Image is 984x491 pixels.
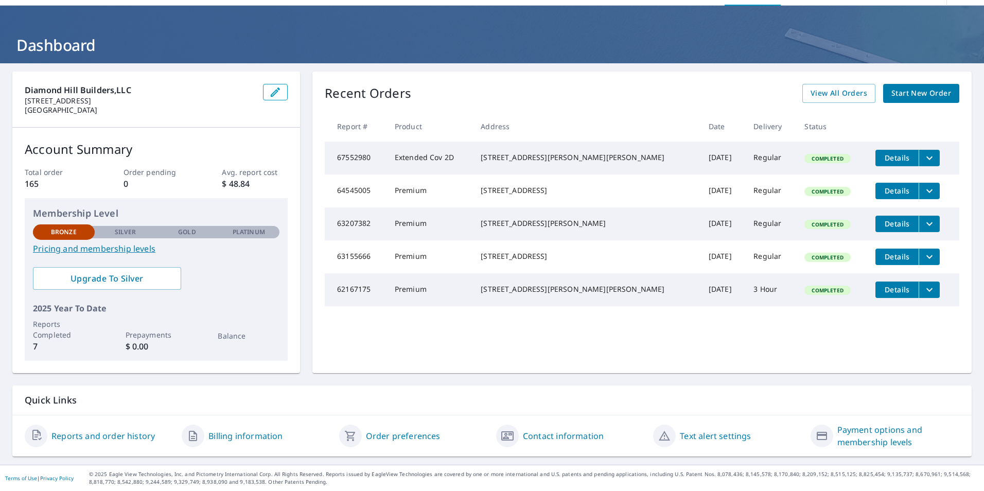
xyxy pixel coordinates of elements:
[919,183,940,199] button: filesDropdownBtn-64545005
[919,282,940,298] button: filesDropdownBtn-62167175
[891,87,951,100] span: Start New Order
[805,188,849,195] span: Completed
[919,216,940,232] button: filesDropdownBtn-63207382
[745,207,796,240] td: Regular
[208,430,283,442] a: Billing information
[875,183,919,199] button: detailsBtn-64545005
[366,430,441,442] a: Order preferences
[5,475,74,481] p: |
[481,284,692,294] div: [STREET_ADDRESS][PERSON_NAME][PERSON_NAME]
[802,84,875,103] a: View All Orders
[386,111,472,142] th: Product
[745,111,796,142] th: Delivery
[5,475,37,482] a: Terms of Use
[811,87,867,100] span: View All Orders
[33,242,279,255] a: Pricing and membership levels
[481,152,692,163] div: [STREET_ADDRESS][PERSON_NAME][PERSON_NAME]
[178,227,196,237] p: Gold
[805,287,849,294] span: Completed
[325,142,386,174] td: 67552980
[882,186,912,196] span: Details
[25,178,91,190] p: 165
[386,240,472,273] td: Premium
[700,207,745,240] td: [DATE]
[805,254,849,261] span: Completed
[33,267,181,290] a: Upgrade To Silver
[386,142,472,174] td: Extended Cov 2D
[33,302,279,314] p: 2025 Year To Date
[919,249,940,265] button: filesDropdownBtn-63155666
[882,252,912,261] span: Details
[25,106,255,115] p: [GEOGRAPHIC_DATA]
[745,240,796,273] td: Regular
[33,319,95,340] p: Reports Completed
[700,174,745,207] td: [DATE]
[837,424,959,448] a: Payment options and membership levels
[126,329,187,340] p: Prepayments
[325,273,386,306] td: 62167175
[745,273,796,306] td: 3 Hour
[25,96,255,106] p: [STREET_ADDRESS]
[745,174,796,207] td: Regular
[325,174,386,207] td: 64545005
[472,111,700,142] th: Address
[25,140,288,159] p: Account Summary
[805,155,849,162] span: Completed
[386,174,472,207] td: Premium
[680,430,751,442] a: Text alert settings
[41,273,173,284] span: Upgrade To Silver
[745,142,796,174] td: Regular
[233,227,265,237] p: Platinum
[882,153,912,163] span: Details
[115,227,136,237] p: Silver
[700,273,745,306] td: [DATE]
[40,475,74,482] a: Privacy Policy
[700,111,745,142] th: Date
[25,394,959,407] p: Quick Links
[89,470,979,486] p: © 2025 Eagle View Technologies, Inc. and Pictometry International Corp. All Rights Reserved. Repo...
[875,150,919,166] button: detailsBtn-67552980
[700,240,745,273] td: [DATE]
[883,84,959,103] a: Start New Order
[875,249,919,265] button: detailsBtn-63155666
[218,330,279,341] p: Balance
[51,227,77,237] p: Bronze
[700,142,745,174] td: [DATE]
[325,240,386,273] td: 63155666
[33,206,279,220] p: Membership Level
[481,185,692,196] div: [STREET_ADDRESS]
[481,251,692,261] div: [STREET_ADDRESS]
[875,282,919,298] button: detailsBtn-62167175
[25,167,91,178] p: Total order
[523,430,604,442] a: Contact information
[481,218,692,229] div: [STREET_ADDRESS][PERSON_NAME]
[805,221,849,228] span: Completed
[919,150,940,166] button: filesDropdownBtn-67552980
[51,430,155,442] a: Reports and order history
[325,207,386,240] td: 63207382
[12,34,972,56] h1: Dashboard
[386,207,472,240] td: Premium
[882,219,912,229] span: Details
[222,178,288,190] p: $ 48.84
[882,285,912,294] span: Details
[796,111,867,142] th: Status
[222,167,288,178] p: Avg. report cost
[875,216,919,232] button: detailsBtn-63207382
[126,340,187,353] p: $ 0.00
[386,273,472,306] td: Premium
[124,167,189,178] p: Order pending
[325,84,411,103] p: Recent Orders
[325,111,386,142] th: Report #
[124,178,189,190] p: 0
[33,340,95,353] p: 7
[25,84,255,96] p: Diamond Hill Builders,LLC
